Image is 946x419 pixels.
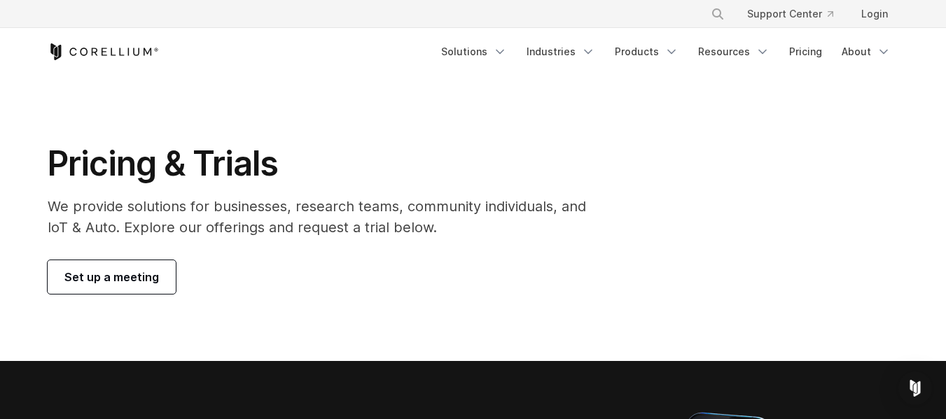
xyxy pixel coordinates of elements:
[898,371,932,405] div: Open Intercom Messenger
[48,196,606,238] p: We provide solutions for businesses, research teams, community individuals, and IoT & Auto. Explo...
[606,39,687,64] a: Products
[705,1,730,27] button: Search
[833,39,899,64] a: About
[48,143,606,185] h1: Pricing & Trials
[48,260,176,294] a: Set up a meeting
[433,39,515,64] a: Solutions
[518,39,604,64] a: Industries
[64,269,159,285] span: Set up a meeting
[690,39,778,64] a: Resources
[781,39,830,64] a: Pricing
[736,1,844,27] a: Support Center
[48,43,159,60] a: Corellium Home
[433,39,899,64] div: Navigation Menu
[850,1,899,27] a: Login
[694,1,899,27] div: Navigation Menu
